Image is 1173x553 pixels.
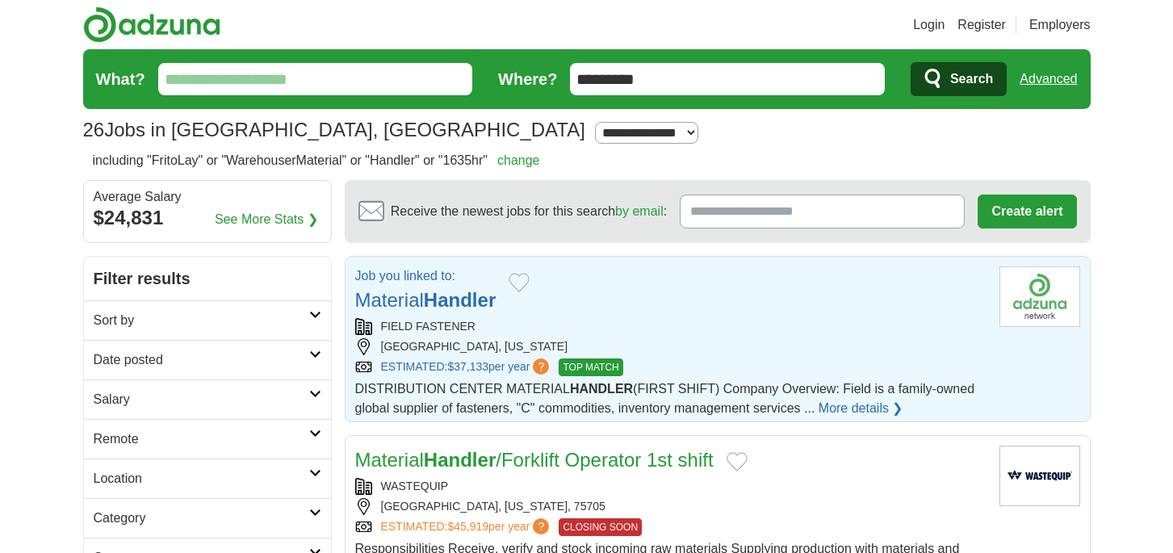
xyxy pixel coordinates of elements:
[381,358,553,376] a: ESTIMATED:$37,133per year?
[999,266,1080,327] img: Company logo
[819,399,903,418] a: More details ❯
[84,419,331,459] a: Remote
[355,289,496,311] a: MaterialHandler
[94,203,321,233] div: $24,831
[447,520,488,533] span: $45,919
[498,67,557,91] label: Where?
[559,358,622,376] span: TOP MATCH
[424,289,496,311] strong: Handler
[615,204,664,218] a: by email
[978,195,1076,228] button: Create alert
[355,382,975,415] span: DISTRIBUTION CENTER MATERIAL (FIRST SHIFT) Company Overview: Field is a family-owned global suppl...
[94,509,309,528] h2: Category
[84,257,331,300] h2: Filter results
[94,469,309,488] h2: Location
[84,498,331,538] a: Category
[83,119,585,140] h1: Jobs in [GEOGRAPHIC_DATA], [GEOGRAPHIC_DATA]
[391,202,667,221] span: Receive the newest jobs for this search :
[94,350,309,370] h2: Date posted
[96,67,145,91] label: What?
[1029,15,1091,35] a: Employers
[94,390,309,409] h2: Salary
[570,382,633,396] strong: HANDLER
[94,311,309,330] h2: Sort by
[727,452,748,471] button: Add to favorite jobs
[84,379,331,419] a: Salary
[215,210,318,229] a: See More Stats ❯
[533,518,549,534] span: ?
[533,358,549,375] span: ?
[950,63,993,95] span: Search
[83,6,220,43] img: Adzuna logo
[355,498,987,515] div: [GEOGRAPHIC_DATA], [US_STATE], 75705
[913,15,945,35] a: Login
[94,191,321,203] div: Average Salary
[559,518,642,536] span: CLOSING SOON
[355,318,987,335] div: FIELD FASTENER
[957,15,1006,35] a: Register
[84,459,331,498] a: Location
[83,115,105,145] span: 26
[84,340,331,379] a: Date posted
[381,518,553,536] a: ESTIMATED:$45,919per year?
[84,300,331,340] a: Sort by
[355,266,496,286] p: Job you linked to:
[999,446,1080,506] img: Wastequip logo
[381,480,449,492] a: WASTEQUIP
[447,360,488,373] span: $37,133
[94,429,309,449] h2: Remote
[911,62,1007,96] button: Search
[497,153,540,167] a: change
[424,449,496,471] strong: Handler
[355,449,714,471] a: MaterialHandler/Forklift Operator 1st shift
[1020,63,1077,95] a: Advanced
[93,151,540,170] h2: including "FritoLay" or "WarehouserMaterial" or "Handler" or "1635hr"
[509,273,530,292] button: Add to favorite jobs
[355,338,987,355] div: [GEOGRAPHIC_DATA], [US_STATE]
